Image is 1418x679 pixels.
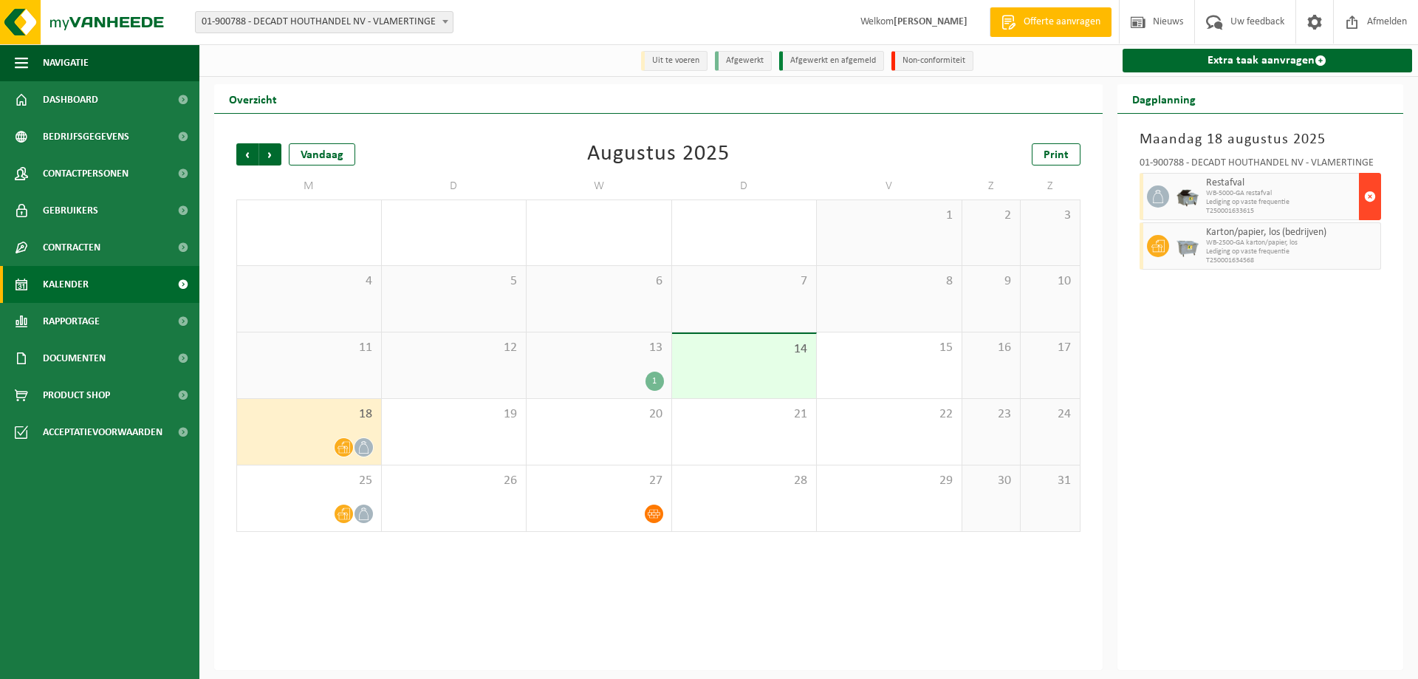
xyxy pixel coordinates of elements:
[587,143,730,166] div: Augustus 2025
[824,340,954,356] span: 15
[214,84,292,113] h2: Overzicht
[779,51,884,71] li: Afgewerkt en afgemeld
[534,406,664,423] span: 20
[970,406,1013,423] span: 23
[244,473,374,489] span: 25
[1028,473,1072,489] span: 31
[43,266,89,303] span: Kalender
[244,273,374,290] span: 4
[1206,198,1356,207] span: Lediging op vaste frequentie
[1206,177,1356,189] span: Restafval
[195,11,453,33] span: 01-900788 - DECADT HOUTHANDEL NV - VLAMERTINGE
[389,273,519,290] span: 5
[824,208,954,224] span: 1
[962,173,1021,199] td: Z
[236,143,258,166] span: Vorige
[236,173,382,199] td: M
[43,414,162,451] span: Acceptatievoorwaarden
[389,340,519,356] span: 12
[1028,406,1072,423] span: 24
[990,7,1112,37] a: Offerte aanvragen
[891,51,973,71] li: Non-conformiteit
[672,173,818,199] td: D
[645,372,664,391] div: 1
[1028,208,1072,224] span: 3
[1206,248,1377,256] span: Lediging op vaste frequentie
[715,51,772,71] li: Afgewerkt
[534,473,664,489] span: 27
[43,340,106,377] span: Documenten
[1140,158,1382,173] div: 01-900788 - DECADT HOUTHANDEL NV - VLAMERTINGE
[817,173,962,199] td: V
[1176,235,1199,257] img: WB-2500-GAL-GY-01
[1206,256,1377,265] span: T250001634568
[389,406,519,423] span: 19
[43,192,98,229] span: Gebruikers
[679,406,809,423] span: 21
[1020,15,1104,30] span: Offerte aanvragen
[1028,340,1072,356] span: 17
[1117,84,1210,113] h2: Dagplanning
[43,155,129,192] span: Contactpersonen
[244,340,374,356] span: 11
[679,273,809,290] span: 7
[534,273,664,290] span: 6
[824,273,954,290] span: 8
[1206,227,1377,239] span: Karton/papier, los (bedrijven)
[43,303,100,340] span: Rapportage
[824,473,954,489] span: 29
[970,208,1013,224] span: 2
[196,12,453,33] span: 01-900788 - DECADT HOUTHANDEL NV - VLAMERTINGE
[1028,273,1072,290] span: 10
[1206,189,1356,198] span: WB-5000-GA restafval
[1044,149,1069,161] span: Print
[43,229,100,266] span: Contracten
[289,143,355,166] div: Vandaag
[389,473,519,489] span: 26
[43,377,110,414] span: Product Shop
[259,143,281,166] span: Volgende
[43,44,89,81] span: Navigatie
[970,473,1013,489] span: 30
[970,273,1013,290] span: 9
[970,340,1013,356] span: 16
[1206,207,1356,216] span: T250001633615
[43,81,98,118] span: Dashboard
[534,340,664,356] span: 13
[1032,143,1080,166] a: Print
[824,406,954,423] span: 22
[894,16,967,27] strong: [PERSON_NAME]
[244,406,374,423] span: 18
[1140,129,1382,151] h3: Maandag 18 augustus 2025
[679,341,809,358] span: 14
[1123,49,1413,72] a: Extra taak aanvragen
[679,473,809,489] span: 28
[1176,185,1199,208] img: WB-5000-GAL-GY-01
[641,51,708,71] li: Uit te voeren
[1206,239,1377,248] span: WB-2500-GA karton/papier, los
[1021,173,1080,199] td: Z
[43,118,129,155] span: Bedrijfsgegevens
[527,173,672,199] td: W
[382,173,527,199] td: D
